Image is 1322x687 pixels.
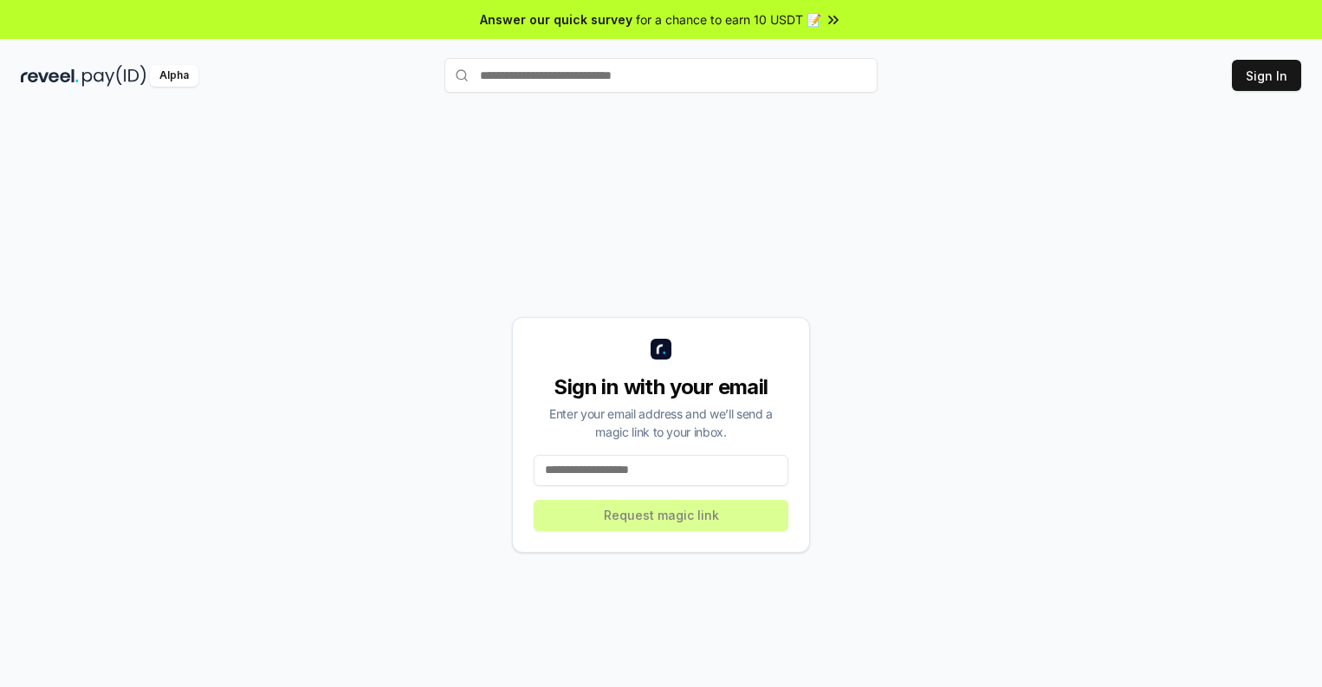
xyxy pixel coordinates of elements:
[651,339,671,360] img: logo_small
[480,10,632,29] span: Answer our quick survey
[534,373,788,401] div: Sign in with your email
[21,65,79,87] img: reveel_dark
[534,405,788,441] div: Enter your email address and we’ll send a magic link to your inbox.
[636,10,821,29] span: for a chance to earn 10 USDT 📝
[1232,60,1301,91] button: Sign In
[150,65,198,87] div: Alpha
[82,65,146,87] img: pay_id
